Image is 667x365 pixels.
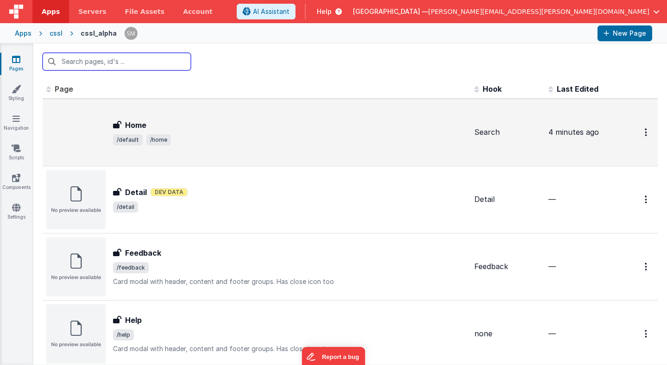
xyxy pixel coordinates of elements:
[237,4,296,19] button: AI Assistant
[78,7,106,16] span: Servers
[146,134,171,145] span: /home
[317,7,332,16] span: Help
[55,84,73,94] span: Page
[353,7,660,16] button: [GEOGRAPHIC_DATA] — [PERSON_NAME][EMAIL_ADDRESS][PERSON_NAME][DOMAIN_NAME]
[474,194,541,205] div: Detail
[113,277,467,286] p: Card modal with header, content and footer groups. Has close icon too
[113,201,138,213] span: /detail
[639,190,654,209] button: Options
[15,29,31,38] div: Apps
[598,25,652,41] button: New Page
[125,27,138,40] img: e9616e60dfe10b317d64a5e98ec8e357
[474,328,541,339] div: none
[42,7,60,16] span: Apps
[548,195,556,204] span: —
[113,134,143,145] span: /default
[557,84,598,94] span: Last Edited
[483,84,502,94] span: Hook
[113,344,467,353] p: Card modal with header, content and footer groups. Has close icon too
[113,262,149,273] span: /feedback
[151,188,188,196] span: Dev Data
[639,324,654,343] button: Options
[50,29,63,38] div: cssl
[125,315,142,326] h3: Help
[548,329,556,338] span: —
[548,262,556,271] span: —
[125,120,146,131] h3: Home
[428,7,649,16] span: [PERSON_NAME][EMAIL_ADDRESS][PERSON_NAME][DOMAIN_NAME]
[113,329,134,340] span: /help
[125,187,147,198] h3: Detail
[43,53,191,70] input: Search pages, id's ...
[474,261,541,272] div: Feedback
[253,7,289,16] span: AI Assistant
[639,257,654,276] button: Options
[125,247,161,258] h3: Feedback
[353,7,428,16] span: [GEOGRAPHIC_DATA] —
[125,7,165,16] span: File Assets
[81,29,117,38] div: cssl_alpha
[639,123,654,142] button: Options
[548,127,599,137] span: 4 minutes ago
[474,127,541,138] div: Search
